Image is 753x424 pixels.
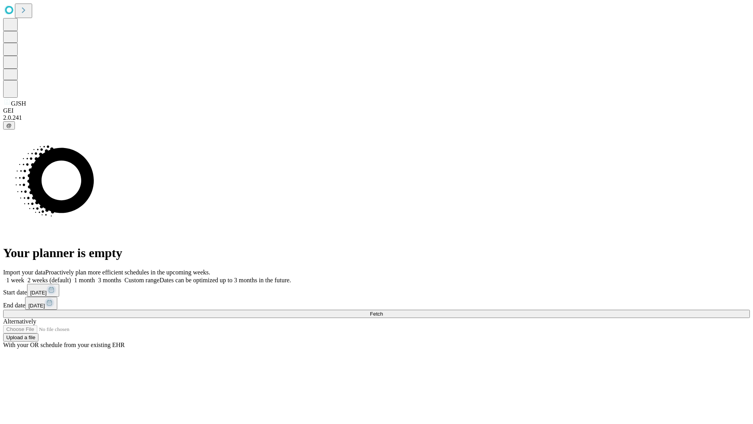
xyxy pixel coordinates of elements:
button: Upload a file [3,333,38,342]
div: End date [3,297,750,310]
span: 3 months [98,277,121,283]
div: 2.0.241 [3,114,750,121]
span: 2 weeks (default) [27,277,71,283]
span: Fetch [370,311,383,317]
span: 1 week [6,277,24,283]
button: [DATE] [25,297,57,310]
span: Dates can be optimized up to 3 months in the future. [160,277,291,283]
span: With your OR schedule from your existing EHR [3,342,125,348]
h1: Your planner is empty [3,246,750,260]
span: [DATE] [30,290,47,296]
span: [DATE] [28,303,45,309]
span: GJSH [11,100,26,107]
span: 1 month [74,277,95,283]
span: Alternatively [3,318,36,325]
span: Import your data [3,269,45,276]
button: @ [3,121,15,130]
button: Fetch [3,310,750,318]
button: [DATE] [27,284,59,297]
span: Proactively plan more efficient schedules in the upcoming weeks. [45,269,210,276]
span: Custom range [124,277,159,283]
div: Start date [3,284,750,297]
span: @ [6,122,12,128]
div: GEI [3,107,750,114]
